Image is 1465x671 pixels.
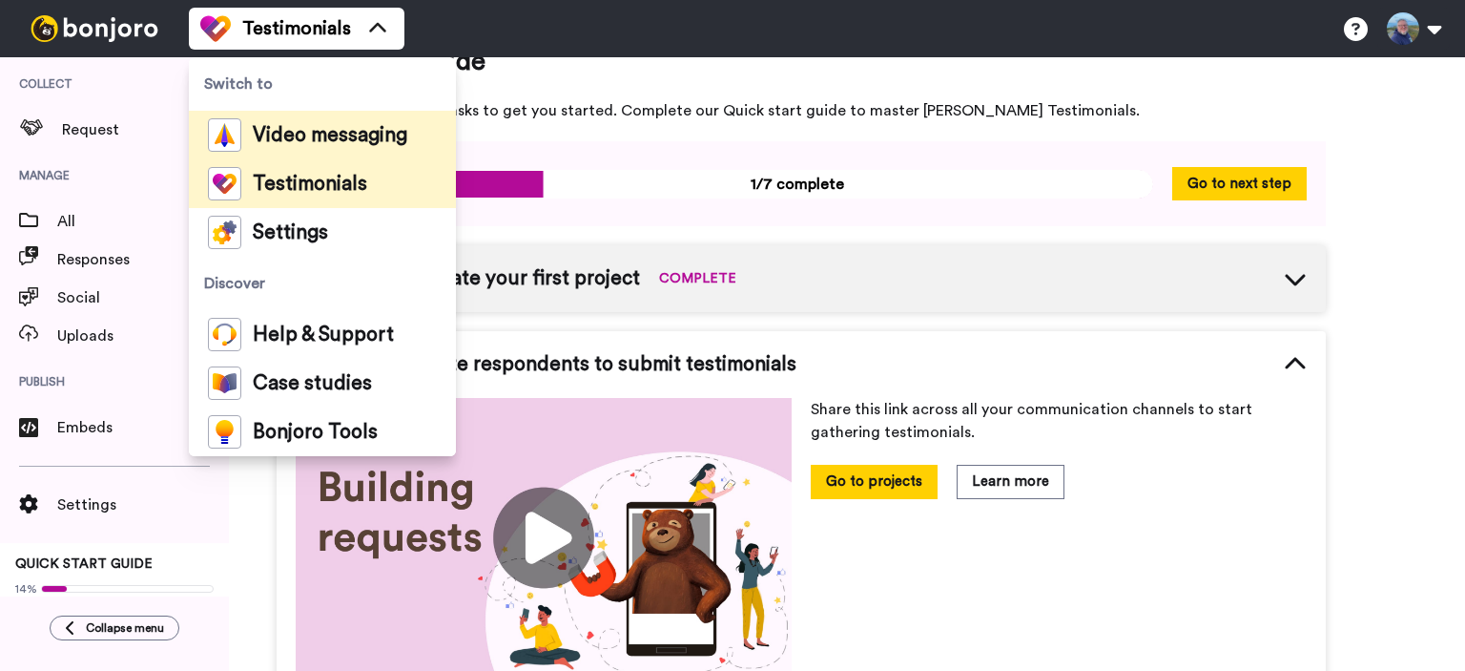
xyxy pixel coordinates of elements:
span: Case studies [253,374,372,393]
button: Go to projects [811,465,938,498]
span: Invite respondents to submit testimonials [417,350,796,379]
span: Quick start guide [277,42,1326,80]
span: Request [62,118,229,141]
span: Create your first project [417,264,640,293]
span: QUICK START GUIDE [15,557,153,571]
p: Share this link across all your communication channels to start gathering testimonials. [811,398,1307,444]
img: settings-colored.svg [208,216,241,249]
img: help-and-support-colored.svg [208,318,241,351]
a: Testimonials [189,159,456,208]
button: Go to next step [1172,167,1307,200]
span: All [57,210,229,233]
a: Help & Support [189,310,456,359]
img: bj-tools-colored.svg [208,415,241,449]
img: vm-color.svg [208,118,241,152]
img: tm-color.svg [208,167,241,200]
span: Switch to [189,57,456,111]
span: Here are some tips and tasks to get you started. Complete our Quick start guide to master [PERSON... [277,99,1326,122]
span: Settings [57,493,229,516]
span: Testimonials [253,175,367,194]
img: case-study-colored.svg [208,367,241,400]
span: 1/7 complete [442,170,1153,199]
span: 14% [15,581,37,597]
span: Discover [189,257,456,310]
span: Social [57,286,229,309]
a: Video messaging [189,111,456,159]
span: Settings [253,223,328,242]
button: Collapse menu [50,616,179,640]
span: Bonjoro Tools [253,423,378,442]
img: bj-logo-header-white.svg [23,15,166,42]
a: Case studies [189,359,456,408]
img: tm-color.svg [200,13,231,44]
span: Help & Support [253,325,394,345]
span: Embeds [57,416,229,439]
span: Video messaging [253,126,407,145]
span: Testimonials [242,15,351,42]
span: Responses [57,248,229,271]
button: Learn more [957,465,1064,498]
span: COMPLETE [659,269,736,288]
a: Bonjoro Tools [189,408,456,456]
a: Settings [189,208,456,257]
span: Collapse menu [86,620,164,636]
span: Uploads [57,325,229,347]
